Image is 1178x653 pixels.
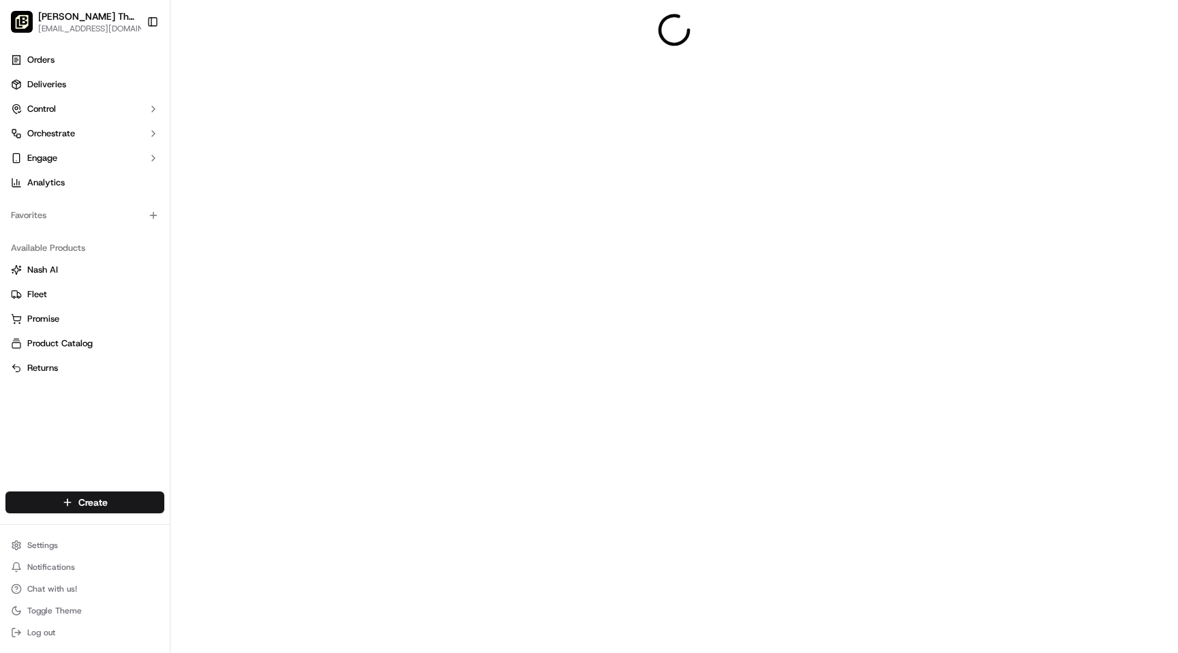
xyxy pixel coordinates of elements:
button: Fleet [5,284,164,305]
span: Product Catalog [27,337,93,350]
button: Product Catalog [5,333,164,354]
button: [EMAIL_ADDRESS][DOMAIN_NAME] [38,23,154,34]
span: Analytics [27,177,65,189]
span: Control [27,103,56,115]
span: Engage [27,152,57,164]
button: Orchestrate [5,123,164,145]
span: Orchestrate [27,127,75,140]
span: Deliveries [27,78,66,91]
div: Available Products [5,237,164,259]
span: Toggle Theme [27,605,82,616]
a: Returns [11,362,159,374]
button: Chat with us! [5,579,164,598]
span: Fleet [27,288,47,301]
span: Orders [27,54,55,66]
a: Promise [11,313,159,325]
a: Nash AI [11,264,159,276]
a: Analytics [5,172,164,194]
a: Fleet [11,288,159,301]
div: Favorites [5,204,164,226]
button: Notifications [5,558,164,577]
button: Settings [5,536,164,555]
button: Create [5,491,164,513]
button: [PERSON_NAME] The Greek ([GEOGRAPHIC_DATA]) [38,10,139,23]
span: Create [78,496,108,509]
button: Log out [5,623,164,642]
span: Notifications [27,562,75,573]
button: Engage [5,147,164,169]
button: Promise [5,308,164,330]
span: Promise [27,313,59,325]
span: Nash AI [27,264,58,276]
a: Orders [5,49,164,71]
a: Product Catalog [11,337,159,350]
button: Toggle Theme [5,601,164,620]
img: Nick The Greek (Redwood City) [11,11,33,33]
span: Returns [27,362,58,374]
button: Returns [5,357,164,379]
span: Log out [27,627,55,638]
span: Settings [27,540,58,551]
span: Chat with us! [27,583,77,594]
button: Control [5,98,164,120]
a: Deliveries [5,74,164,95]
button: Nash AI [5,259,164,281]
button: Nick The Greek (Redwood City)[PERSON_NAME] The Greek ([GEOGRAPHIC_DATA])[EMAIL_ADDRESS][DOMAIN_NAME] [5,5,141,38]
